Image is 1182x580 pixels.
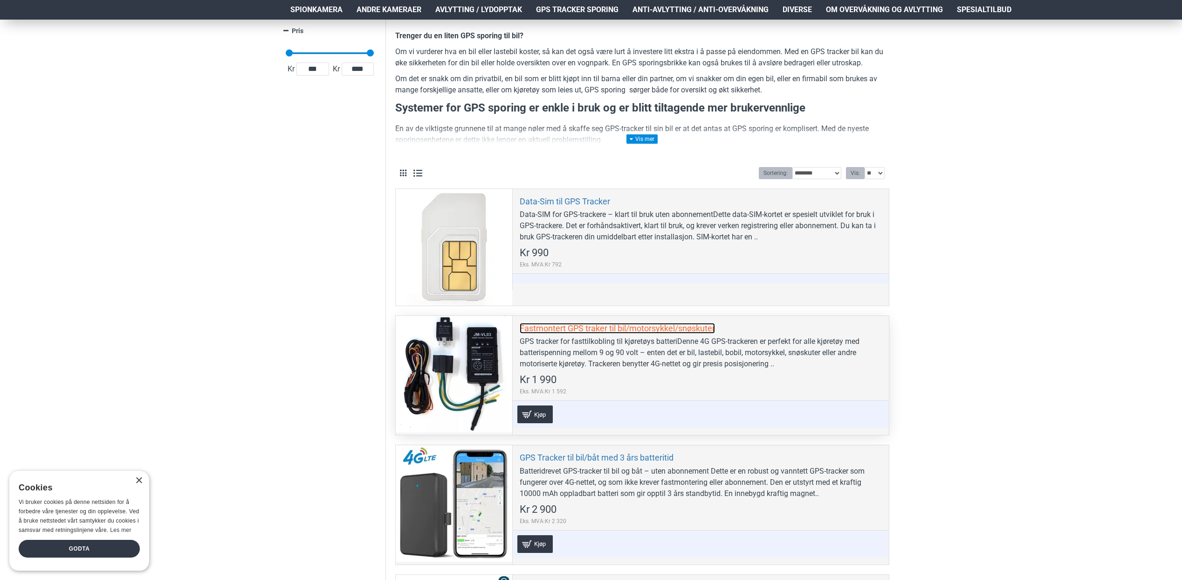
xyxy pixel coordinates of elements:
[19,540,140,558] div: Godta
[19,478,134,498] div: Cookies
[396,189,512,306] a: Data-Sim til GPS Tracker
[395,31,523,40] b: Trenger du en liten GPS sporing til bil?
[520,323,715,334] a: Fastmontert GPS traker til bil/motorsykkel/snøskuter
[110,527,131,533] a: Les mer, opens a new window
[520,260,562,269] span: Eks. MVA:Kr 792
[331,63,342,75] span: Kr
[783,4,812,15] span: Diverse
[520,387,566,396] span: Eks. MVA:Kr 1 592
[826,4,943,15] span: Om overvåkning og avlytting
[520,248,549,258] span: Kr 990
[290,4,343,15] span: Spionkamera
[396,316,512,433] a: Fastmontert GPS traker til bil/motorsykkel/snøskuter Fastmontert GPS traker til bil/motorsykkel/s...
[395,100,889,116] h3: Systemer for GPS sporing er enkle i bruk og er blitt tiltagende mer brukervennlige
[536,4,618,15] span: GPS Tracker Sporing
[396,445,512,562] a: GPS Tracker til bil/båt med 3 års batteritid GPS Tracker til bil/båt med 3 års batteritid
[520,466,882,499] div: Batteridrevet GPS-tracker til bil og båt – uten abonnement Dette er en robust og vanntett GPS-tra...
[520,375,557,385] span: Kr 1 990
[520,209,882,243] div: Data-SIM for GPS-trackere – klart til bruk uten abonnementDette data-SIM-kortet er spesielt utvik...
[520,336,882,370] div: GPS tracker for fasttilkobling til kjøretøys batteriDenne 4G GPS-trackeren er perfekt for alle kj...
[283,23,376,39] a: Pris
[395,123,889,146] p: En av de viktigste grunnene til at mange nøler med å skaffe seg GPS-tracker til sin bil er at det...
[520,196,610,207] a: Data-Sim til GPS Tracker
[632,4,769,15] span: Anti-avlytting / Anti-overvåkning
[520,452,673,463] a: GPS Tracker til bil/båt med 3 års batteritid
[395,73,889,96] p: Om det er snakk om din privatbil, en bil som er blitt kjøpt inn til barna eller din partner, om v...
[357,4,421,15] span: Andre kameraer
[135,477,142,484] div: Close
[846,167,865,179] label: Vis:
[532,541,548,547] span: Kjøp
[19,499,139,533] span: Vi bruker cookies på denne nettsiden for å forbedre våre tjenester og din opplevelse. Ved å bruke...
[759,167,792,179] label: Sortering:
[532,412,548,418] span: Kjøp
[435,4,522,15] span: Avlytting / Lydopptak
[520,517,566,525] span: Eks. MVA:Kr 2 320
[286,63,296,75] span: Kr
[957,4,1011,15] span: Spesialtilbud
[520,504,557,515] span: Kr 2 900
[395,46,889,69] p: Om vi vurderer hva en bil eller lastebil koster, så kan det også være lurt å investere litt ekstr...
